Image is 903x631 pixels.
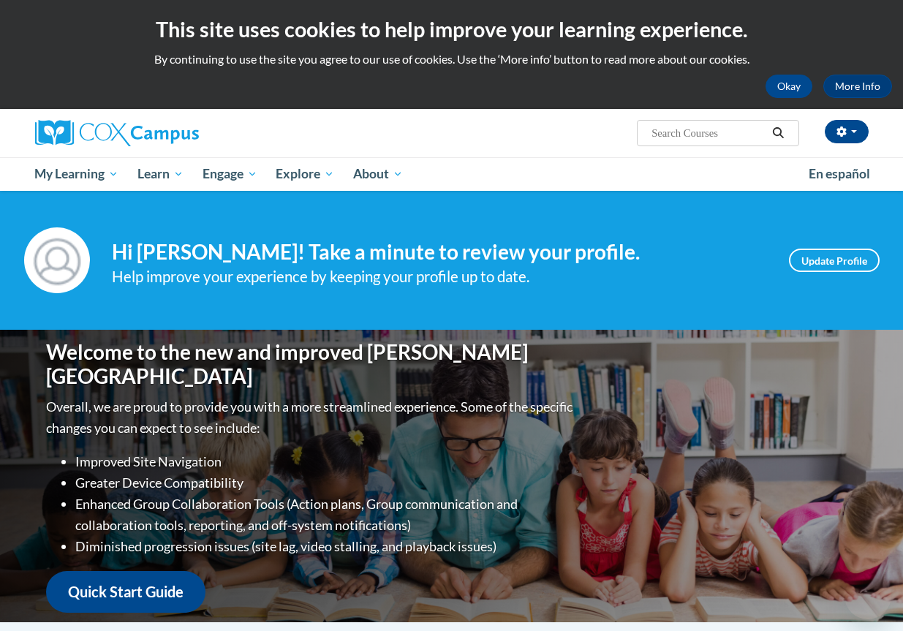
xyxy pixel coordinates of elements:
[11,51,892,67] p: By continuing to use the site you agree to our use of cookies. Use the ‘More info’ button to read...
[789,249,880,272] a: Update Profile
[112,240,767,265] h4: Hi [PERSON_NAME]! Take a minute to review your profile.
[799,159,880,189] a: En español
[193,157,267,191] a: Engage
[11,15,892,44] h2: This site uses cookies to help improve your learning experience.
[75,536,576,557] li: Diminished progression issues (site lag, video stalling, and playback issues)
[75,451,576,472] li: Improved Site Navigation
[276,165,334,183] span: Explore
[845,573,891,619] iframe: Button to launch messaging window
[353,165,403,183] span: About
[825,120,869,143] button: Account Settings
[46,571,205,613] a: Quick Start Guide
[75,472,576,494] li: Greater Device Compatibility
[203,165,257,183] span: Engage
[823,75,892,98] a: More Info
[46,396,576,439] p: Overall, we are proud to provide you with a more streamlined experience. Some of the specific cha...
[75,494,576,536] li: Enhanced Group Collaboration Tools (Action plans, Group communication and collaboration tools, re...
[24,227,90,293] img: Profile Image
[344,157,412,191] a: About
[266,157,344,191] a: Explore
[26,157,129,191] a: My Learning
[767,124,789,142] button: Search
[34,165,118,183] span: My Learning
[46,340,576,389] h1: Welcome to the new and improved [PERSON_NAME][GEOGRAPHIC_DATA]
[112,265,767,289] div: Help improve your experience by keeping your profile up to date.
[766,75,812,98] button: Okay
[809,166,870,181] span: En español
[35,120,199,146] img: Cox Campus
[128,157,193,191] a: Learn
[137,165,184,183] span: Learn
[650,124,767,142] input: Search Courses
[35,120,298,146] a: Cox Campus
[24,157,880,191] div: Main menu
